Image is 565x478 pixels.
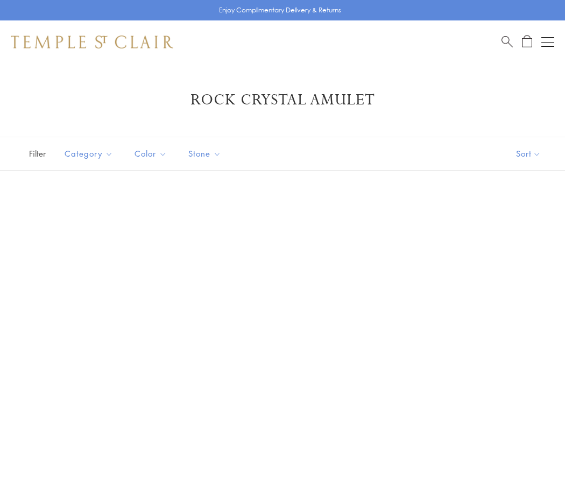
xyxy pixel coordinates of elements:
[502,35,513,48] a: Search
[522,35,532,48] a: Open Shopping Bag
[129,147,175,160] span: Color
[126,142,175,166] button: Color
[492,137,565,170] button: Show sort by
[59,147,121,160] span: Category
[541,36,554,48] button: Open navigation
[183,147,229,160] span: Stone
[180,142,229,166] button: Stone
[56,142,121,166] button: Category
[219,5,341,16] p: Enjoy Complimentary Delivery & Returns
[27,90,538,110] h1: Rock Crystal Amulet
[11,36,173,48] img: Temple St. Clair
